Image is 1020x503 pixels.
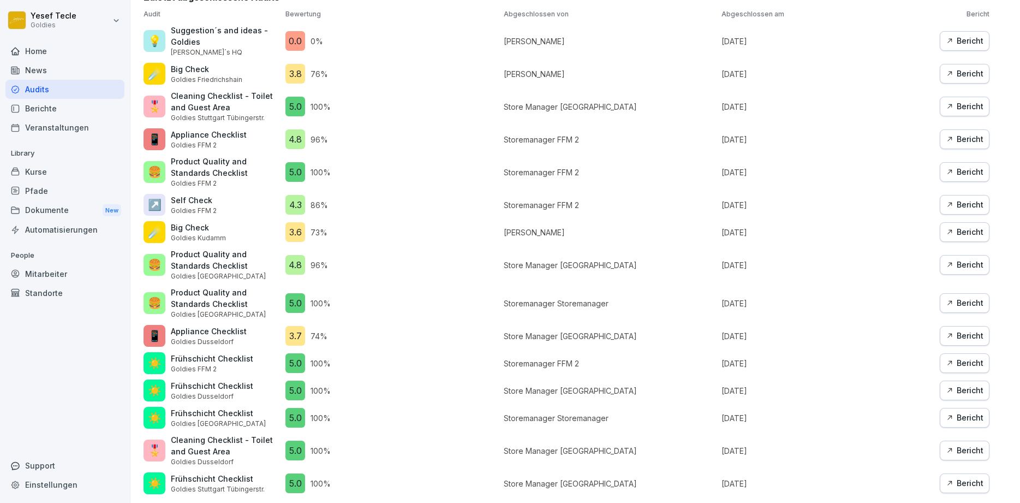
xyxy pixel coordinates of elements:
[940,129,989,149] button: Bericht
[5,181,124,200] a: Pfade
[31,21,76,29] p: Goldies
[144,9,280,19] p: Audit
[148,33,162,49] p: 💡
[504,412,717,424] p: Storemanager Storemanager
[940,408,989,428] a: Bericht
[285,222,305,242] div: 3.6
[946,357,983,369] div: Bericht
[5,80,124,99] a: Audits
[721,167,934,178] p: [DATE]
[721,385,934,397] p: [DATE]
[171,129,247,140] p: Appliance Checklist
[148,98,162,115] p: 🎖️
[171,48,280,57] p: [PERSON_NAME]´s HQ
[940,195,989,215] button: Bericht
[285,97,305,116] div: 5.0
[946,297,983,309] div: Bericht
[148,224,162,240] p: ☄️
[148,382,162,399] p: ☀️
[5,200,124,221] div: Dokumente
[285,353,305,373] div: 5.0
[721,35,934,47] p: [DATE]
[171,364,253,374] p: Goldies FFM 2
[504,358,717,369] p: Storemanager FFM 2
[171,392,253,401] p: Goldies Dusseldorf
[946,133,983,145] div: Bericht
[285,129,305,149] div: 4.8
[5,162,124,181] div: Kurse
[311,298,331,309] p: 100 %
[311,412,331,424] p: 100 %
[946,100,983,113] div: Bericht
[940,9,989,19] p: Bericht
[504,330,717,342] p: Store Manager [GEOGRAPHIC_DATA]
[721,9,934,19] p: Abgeschlossen am
[504,35,717,47] p: [PERSON_NAME]
[171,484,265,494] p: Goldies Stuttgart Tübingerstr.
[5,456,124,475] div: Support
[311,259,328,271] p: 96 %
[940,326,989,346] button: Bericht
[311,35,323,47] p: 0 %
[940,64,989,84] button: Bericht
[721,445,934,457] p: [DATE]
[171,63,242,75] p: Big Check
[311,358,331,369] p: 100 %
[311,478,331,489] p: 100 %
[504,167,717,178] p: Storemanager FFM 2
[940,255,989,275] a: Bericht
[171,75,242,85] p: Goldies Friedrichshain
[5,264,124,283] a: Mitarbeiter
[5,283,124,303] a: Standorte
[311,199,328,211] p: 86 %
[946,259,983,271] div: Bericht
[311,330,327,342] p: 74 %
[946,166,983,178] div: Bericht
[285,293,305,313] div: 5.0
[171,326,247,337] p: Appliance Checklist
[285,255,305,275] div: 4.8
[946,226,983,238] div: Bericht
[504,298,717,309] p: Storemanager Storemanager
[504,9,717,19] p: Abgeschlossen von
[5,247,124,264] p: People
[5,99,124,118] a: Berichte
[946,330,983,342] div: Bericht
[148,131,162,147] p: 📱
[940,381,989,400] a: Bericht
[940,222,989,242] a: Bericht
[5,118,124,137] a: Veranstaltungen
[504,478,717,489] p: Store Manager [GEOGRAPHIC_DATA]
[946,199,983,211] div: Bericht
[946,477,983,489] div: Bericht
[171,233,226,243] p: Goldies Kudamm
[721,358,934,369] p: [DATE]
[311,68,328,80] p: 76 %
[5,61,124,80] a: News
[721,259,934,271] p: [DATE]
[504,199,717,211] p: Storemanager FFM 2
[171,179,280,188] p: Goldies FFM 2
[946,35,983,47] div: Bericht
[311,445,331,457] p: 100 %
[940,162,989,182] button: Bericht
[285,162,305,182] div: 5.0
[171,140,247,150] p: Goldies FFM 2
[5,475,124,494] a: Einstellungen
[285,474,305,493] div: 5.0
[171,194,217,206] p: Self Check
[311,101,331,113] p: 100 %
[721,298,934,309] p: [DATE]
[285,441,305,460] div: 5.0
[171,156,280,179] p: Product Quality and Standards Checklist
[940,474,989,493] a: Bericht
[5,42,124,61] a: Home
[946,68,983,80] div: Bericht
